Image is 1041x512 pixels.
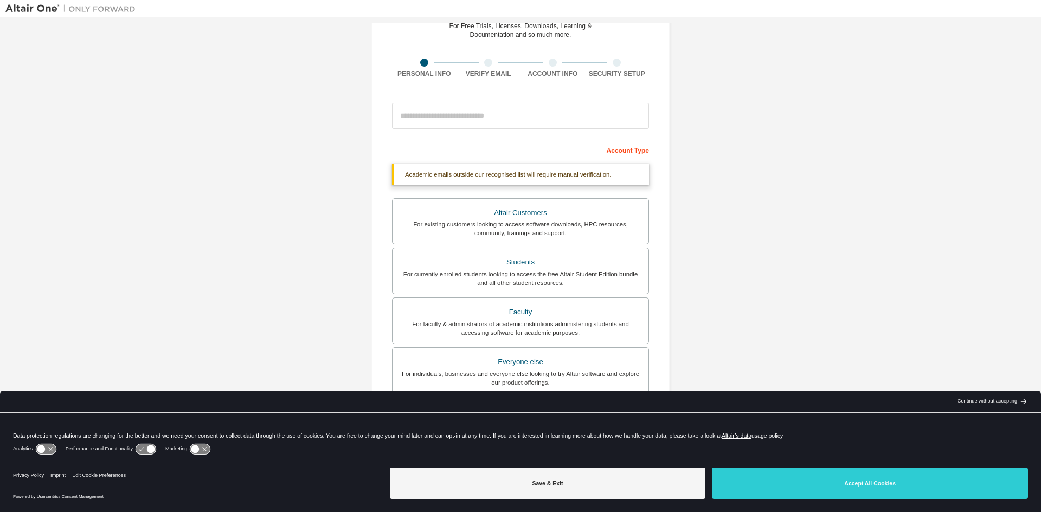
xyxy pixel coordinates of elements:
div: Everyone else [399,354,642,370]
div: For Free Trials, Licenses, Downloads, Learning & Documentation and so much more. [449,22,592,39]
div: For faculty & administrators of academic institutions administering students and accessing softwa... [399,320,642,337]
div: Account Info [520,69,585,78]
div: Account Type [392,141,649,158]
div: Academic emails outside our recognised list will require manual verification. [392,164,649,185]
div: For currently enrolled students looking to access the free Altair Student Edition bundle and all ... [399,270,642,287]
div: Security Setup [585,69,650,78]
div: Students [399,255,642,270]
img: Altair One [5,3,141,14]
div: For individuals, businesses and everyone else looking to try Altair software and explore our prod... [399,370,642,387]
div: Verify Email [457,69,521,78]
div: Faculty [399,304,642,320]
div: Personal Info [392,69,457,78]
div: Altair Customers [399,205,642,221]
div: For existing customers looking to access software downloads, HPC resources, community, trainings ... [399,220,642,237]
